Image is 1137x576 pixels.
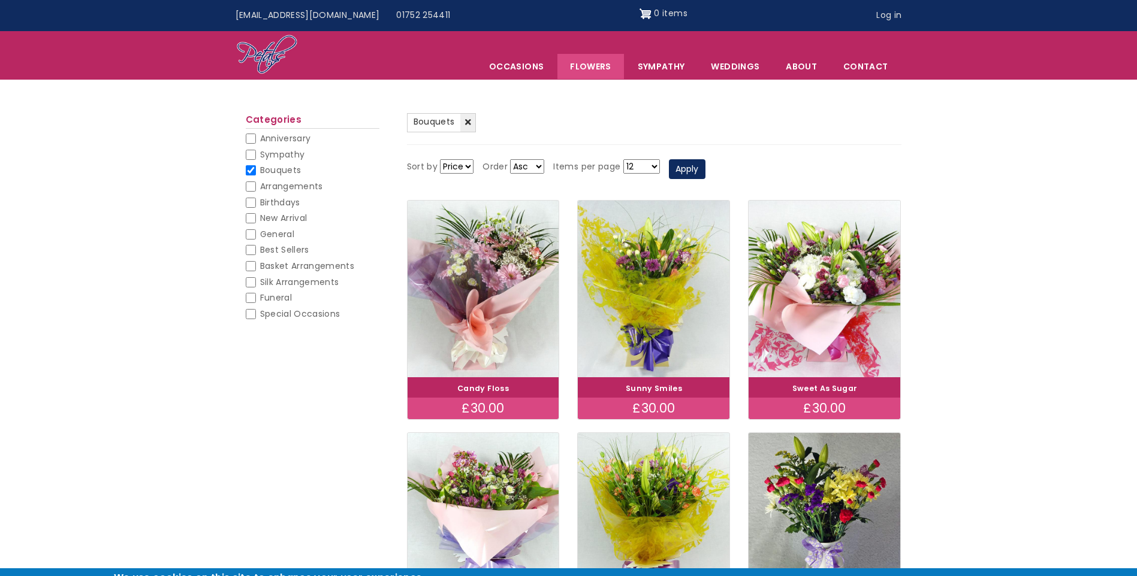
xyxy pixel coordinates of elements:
[260,148,305,160] span: Sympathy
[457,383,509,393] a: Candy Floss
[578,398,729,419] div: £30.00
[792,383,858,393] a: Sweet As Sugar
[868,4,910,27] a: Log in
[640,4,687,23] a: Shopping cart 0 items
[236,34,298,76] img: Home
[260,276,339,288] span: Silk Arrangements
[414,116,455,128] span: Bouquets
[407,113,476,132] a: Bouquets
[260,132,311,144] span: Anniversary
[260,228,294,240] span: General
[408,201,559,377] img: Candy Floss
[626,383,682,393] a: Sunny Smiles
[260,260,355,272] span: Basket Arrangements
[408,398,559,419] div: £30.00
[260,244,309,256] span: Best Sellers
[260,212,307,224] span: New Arrival
[260,164,301,176] span: Bouquets
[749,201,900,377] img: Sweet As Sugar
[260,292,292,304] span: Funeral
[625,54,698,79] a: Sympathy
[698,54,772,79] span: Weddings
[260,308,340,320] span: Special Occasions
[407,160,438,174] label: Sort by
[669,159,705,180] button: Apply
[476,54,556,79] span: Occasions
[654,7,687,19] span: 0 items
[388,4,459,27] a: 01752 254411
[640,4,652,23] img: Shopping cart
[260,196,300,208] span: Birthdays
[227,4,388,27] a: [EMAIL_ADDRESS][DOMAIN_NAME]
[749,398,900,419] div: £30.00
[553,160,620,174] label: Items per page
[773,54,830,79] a: About
[578,201,729,377] img: Sunny Smiles
[557,54,623,79] a: Flowers
[482,160,508,174] label: Order
[246,114,379,129] h2: Categories
[831,54,900,79] a: Contact
[260,180,323,192] span: Arrangements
